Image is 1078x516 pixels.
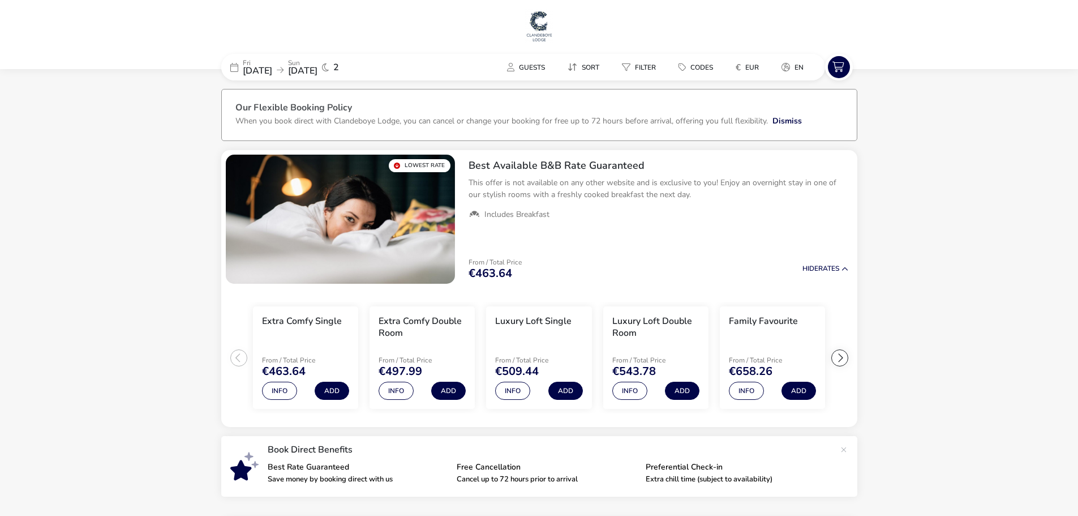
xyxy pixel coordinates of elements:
span: €497.99 [379,366,422,377]
span: [DATE] [288,65,317,77]
swiper-slide: 6 / 7 [831,302,947,414]
button: Info [612,382,647,400]
h2: Best Available B&B Rate Guaranteed [469,159,848,172]
button: Guests [498,59,554,75]
span: Guests [519,63,545,72]
naf-pibe-menu-bar-item: Filter [613,59,669,75]
swiper-slide: 1 / 7 [247,302,364,414]
p: Best Rate Guaranteed [268,463,448,471]
button: Add [431,382,466,400]
p: Save money by booking direct with us [268,476,448,483]
div: Best Available B&B Rate GuaranteedThis offer is not available on any other website and is exclusi... [459,150,857,229]
button: Add [548,382,583,400]
naf-pibe-menu-bar-item: €EUR [727,59,772,75]
h3: Extra Comfy Double Room [379,315,466,339]
img: Main Website [525,9,553,43]
p: Preferential Check-in [646,463,826,471]
p: This offer is not available on any other website and is exclusive to you! Enjoy an overnight stay... [469,177,848,201]
naf-pibe-menu-bar-item: Guests [498,59,559,75]
naf-pibe-menu-bar-item: en [772,59,817,75]
button: Info [729,382,764,400]
div: Fri[DATE]Sun[DATE]2 [221,54,391,80]
h3: Family Favourite [729,315,798,327]
i: € [736,62,741,73]
p: From / Total Price [729,357,816,364]
button: en [772,59,813,75]
p: Fri [243,59,272,66]
button: €EUR [727,59,768,75]
span: 2 [333,63,339,72]
p: From / Total Price [262,357,349,364]
span: EUR [745,63,759,72]
p: Book Direct Benefits [268,445,835,454]
p: Free Cancellation [457,463,637,471]
span: Includes Breakfast [484,210,549,220]
span: [DATE] [243,65,272,77]
h3: Our Flexible Booking Policy [235,103,843,115]
swiper-slide: 4 / 7 [598,302,714,414]
swiper-slide: 1 / 1 [226,155,455,284]
h3: Luxury Loft Single [495,315,572,327]
span: Sort [582,63,599,72]
button: Codes [669,59,722,75]
span: Hide [802,264,818,273]
p: When you book direct with Clandeboye Lodge, you can cancel or change your booking for free up to ... [235,116,768,126]
p: From / Total Price [469,259,522,266]
h3: Extra Comfy Single [262,315,342,327]
h3: Luxury Loft Double Room [612,315,699,339]
span: €463.64 [262,366,306,377]
span: Codes [690,63,713,72]
p: From / Total Price [495,357,582,364]
span: Filter [635,63,656,72]
p: Extra chill time (subject to availability) [646,476,826,483]
button: Dismiss [772,115,802,127]
span: €463.64 [469,268,512,279]
p: From / Total Price [379,357,466,364]
naf-pibe-menu-bar-item: Codes [669,59,727,75]
naf-pibe-menu-bar-item: Sort [559,59,613,75]
swiper-slide: 2 / 7 [364,302,480,414]
span: €543.78 [612,366,656,377]
p: Sun [288,59,317,66]
button: Filter [613,59,665,75]
swiper-slide: 5 / 7 [714,302,831,414]
p: From / Total Price [612,357,699,364]
span: en [794,63,804,72]
button: Sort [559,59,608,75]
button: Add [315,382,349,400]
swiper-slide: 3 / 7 [480,302,597,414]
p: Cancel up to 72 hours prior to arrival [457,476,637,483]
span: €509.44 [495,366,539,377]
button: Info [495,382,530,400]
button: Add [665,382,699,400]
button: HideRates [802,265,848,272]
span: €658.26 [729,366,772,377]
button: Info [379,382,414,400]
button: Add [781,382,816,400]
div: Lowest Rate [389,159,450,172]
button: Info [262,382,297,400]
